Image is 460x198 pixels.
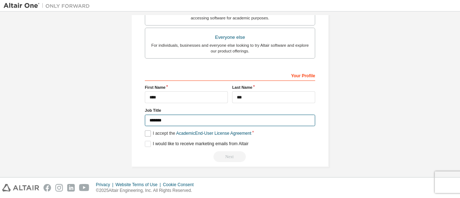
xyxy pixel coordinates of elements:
label: First Name [145,84,228,90]
a: Academic End-User License Agreement [176,131,251,136]
div: Your Profile [145,69,315,81]
div: Read and acccept EULA to continue [145,151,315,162]
img: altair_logo.svg [2,184,39,192]
p: © 2025 Altair Engineering, Inc. All Rights Reserved. [96,188,198,194]
img: Altair One [4,2,93,9]
img: instagram.svg [55,184,63,192]
img: youtube.svg [79,184,89,192]
img: facebook.svg [43,184,51,192]
label: I would like to receive marketing emails from Altair [145,141,248,147]
div: Website Terms of Use [115,182,163,188]
div: For individuals, businesses and everyone else looking to try Altair software and explore our prod... [149,42,310,54]
div: Privacy [96,182,115,188]
div: Everyone else [149,32,310,42]
label: I accept the [145,130,251,137]
label: Job Title [145,107,315,113]
img: linkedin.svg [67,184,75,192]
div: Cookie Consent [163,182,198,188]
div: For faculty & administrators of academic institutions administering students and accessing softwa... [149,9,310,21]
label: Last Name [232,84,315,90]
